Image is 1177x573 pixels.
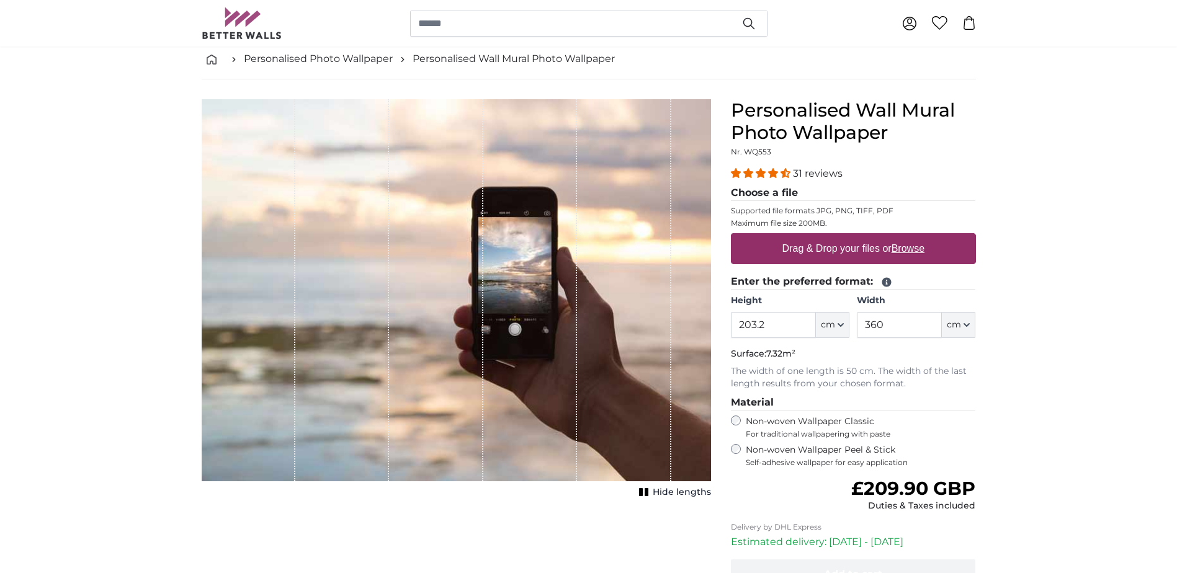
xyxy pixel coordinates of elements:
[731,348,976,360] p: Surface:
[731,147,771,156] span: Nr. WQ553
[746,415,976,439] label: Non-woven Wallpaper Classic
[202,99,711,501] div: 1 of 1
[202,7,282,39] img: Betterwalls
[413,51,615,66] a: Personalised Wall Mural Photo Wallpaper
[731,167,793,179] span: 4.32 stars
[766,348,795,359] span: 7.32m²
[731,395,976,411] legend: Material
[851,500,975,512] div: Duties & Taxes included
[731,535,976,549] p: Estimated delivery: [DATE] - [DATE]
[851,477,975,500] span: £209.90 GBP
[731,295,849,307] label: Height
[892,243,924,254] u: Browse
[777,236,929,261] label: Drag & Drop your files or
[244,51,393,66] a: Personalised Photo Wallpaper
[653,486,711,499] span: Hide lengths
[731,274,976,290] legend: Enter the preferred format:
[731,218,976,228] p: Maximum file size 200MB.
[746,429,976,439] span: For traditional wallpapering with paste
[731,365,976,390] p: The width of one length is 50 cm. The width of the last length results from your chosen format.
[857,295,975,307] label: Width
[942,312,975,338] button: cm
[793,167,843,179] span: 31 reviews
[731,99,976,144] h1: Personalised Wall Mural Photo Wallpaper
[746,444,976,468] label: Non-woven Wallpaper Peel & Stick
[731,522,976,532] p: Delivery by DHL Express
[731,185,976,201] legend: Choose a file
[731,206,976,216] p: Supported file formats JPG, PNG, TIFF, PDF
[816,312,849,338] button: cm
[202,39,976,79] nav: breadcrumbs
[746,458,976,468] span: Self-adhesive wallpaper for easy application
[635,484,711,501] button: Hide lengths
[947,319,961,331] span: cm
[821,319,835,331] span: cm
